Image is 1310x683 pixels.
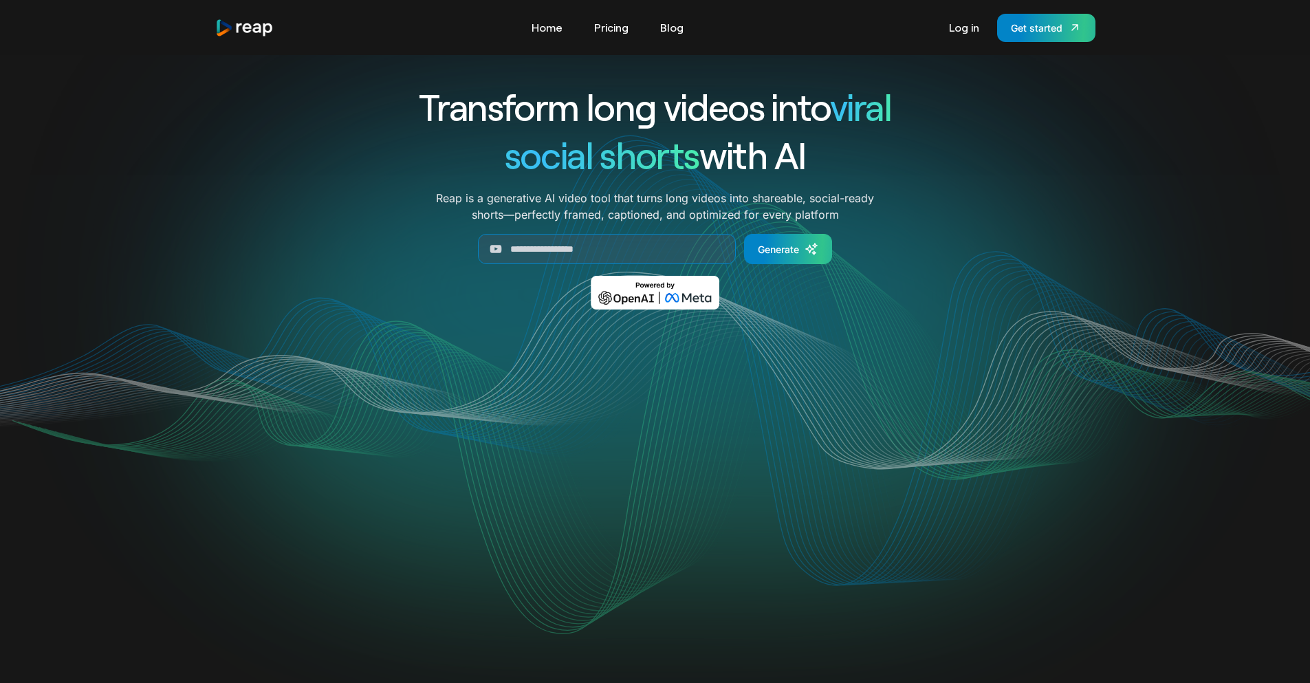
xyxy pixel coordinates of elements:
[653,17,690,39] a: Blog
[587,17,635,39] a: Pricing
[997,14,1095,42] a: Get started
[591,276,719,310] img: Powered by OpenAI & Meta
[378,329,932,607] video: Your browser does not support the video tag.
[505,132,699,177] span: social shorts
[758,242,799,257] div: Generate
[215,19,274,37] img: reap logo
[369,131,941,179] h1: with AI
[525,17,569,39] a: Home
[942,17,986,39] a: Log in
[830,84,891,129] span: viral
[744,234,832,264] a: Generate
[1011,21,1062,35] div: Get started
[436,190,874,223] p: Reap is a generative AI video tool that turns long videos into shareable, social-ready shorts—per...
[369,234,941,264] form: Generate Form
[369,83,941,131] h1: Transform long videos into
[215,19,274,37] a: home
